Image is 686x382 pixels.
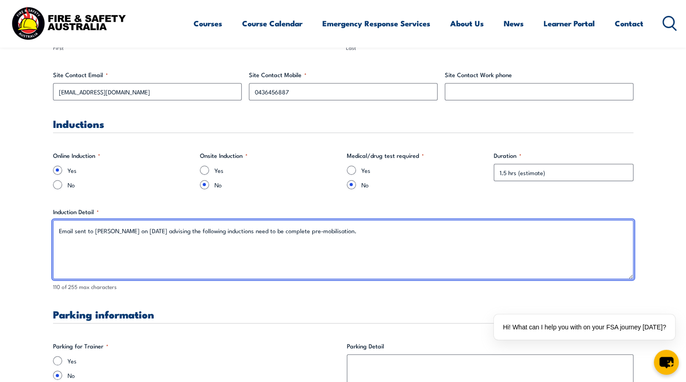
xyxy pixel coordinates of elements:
label: Site Contact Email [53,70,242,79]
label: Site Contact Work phone [445,70,633,79]
label: Yes [68,166,193,175]
legend: Parking for Trainer [53,342,108,351]
label: No [361,180,487,189]
label: Site Contact Mobile [249,70,438,79]
a: About Us [450,11,484,35]
div: 110 of 255 max characters [53,283,633,291]
label: Parking Detail [347,342,633,351]
label: Yes [361,166,487,175]
a: Courses [194,11,222,35]
h3: Parking information [53,309,633,319]
a: News [504,11,524,35]
label: No [68,371,340,380]
label: No [68,180,193,189]
a: Course Calendar [242,11,302,35]
h3: Inductions [53,118,633,129]
label: First [53,44,341,52]
label: Duration [494,151,633,160]
div: Hi! What can I help you with on your FSA journey [DATE]? [494,314,675,340]
label: No [214,180,340,189]
legend: Medical/drug test required [347,151,424,160]
legend: Onsite Induction [200,151,248,160]
a: Contact [615,11,643,35]
a: Learner Portal [544,11,595,35]
label: Yes [68,356,340,365]
legend: Online Induction [53,151,100,160]
label: Last [346,44,633,52]
label: Yes [214,166,340,175]
label: Induction Detail [53,207,633,216]
a: Emergency Response Services [322,11,430,35]
button: chat-button [654,350,679,375]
